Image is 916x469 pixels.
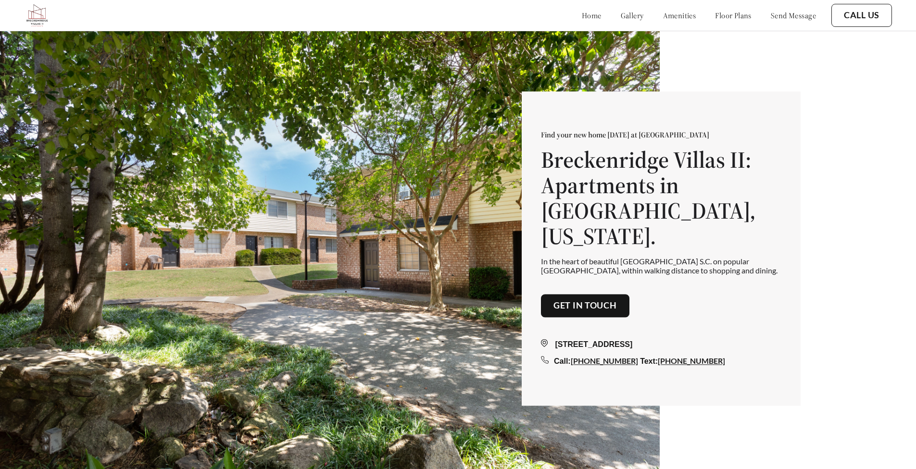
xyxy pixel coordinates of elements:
[554,357,571,365] span: Call:
[640,357,658,365] span: Text:
[541,339,781,350] div: [STREET_ADDRESS]
[844,10,879,21] a: Call Us
[24,2,50,28] img: bv2_logo.png
[831,4,892,27] button: Call Us
[553,300,617,311] a: Get in touch
[663,11,696,20] a: amenities
[541,294,629,317] button: Get in touch
[715,11,752,20] a: floor plans
[771,11,816,20] a: send message
[541,130,781,140] p: Find your new home [DATE] at [GEOGRAPHIC_DATA]
[541,257,781,275] p: In the heart of beautiful [GEOGRAPHIC_DATA] S.C. on popular [GEOGRAPHIC_DATA], within walking dis...
[621,11,644,20] a: gallery
[658,356,725,365] a: [PHONE_NUMBER]
[571,356,638,365] a: [PHONE_NUMBER]
[541,148,781,249] h1: Breckenridge Villas II: Apartments in [GEOGRAPHIC_DATA], [US_STATE].
[582,11,602,20] a: home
